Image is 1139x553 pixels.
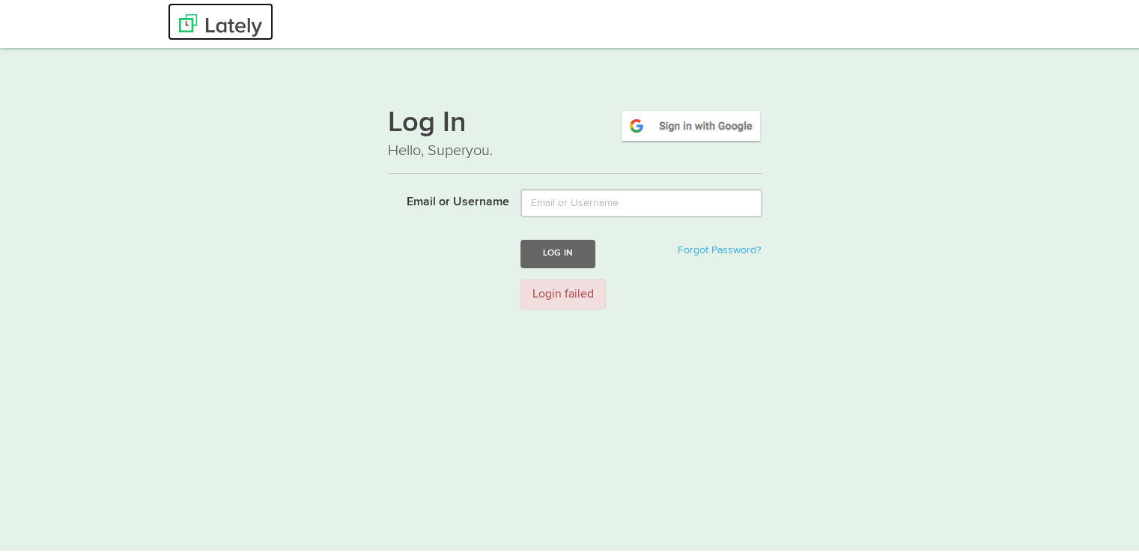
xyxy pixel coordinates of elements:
[388,137,762,159] p: Hello, Superyou.
[520,186,762,214] input: Email or Username
[377,186,509,208] label: Email or Username
[520,276,606,307] div: Login failed
[619,106,762,140] img: google-signin.png
[179,11,262,34] img: Lately
[678,242,761,253] a: Forgot Password?
[388,106,762,137] h1: Log In
[520,237,595,265] button: Log In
